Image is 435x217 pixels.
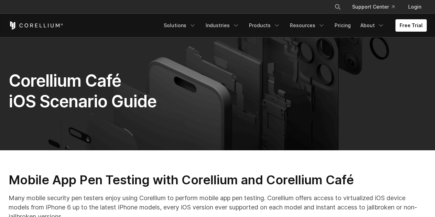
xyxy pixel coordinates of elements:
h2: Mobile App Pen Testing with Corellium and Corellium Café [9,172,427,188]
a: Products [245,19,284,32]
div: Navigation Menu [160,19,427,32]
a: Login [403,1,427,13]
a: Solutions [160,19,200,32]
button: Search [331,1,344,13]
a: About [356,19,389,32]
div: Navigation Menu [326,1,427,13]
a: Industries [202,19,243,32]
a: Support Center [347,1,400,13]
a: Corellium Home [9,21,63,30]
a: Free Trial [395,19,427,32]
a: Resources [286,19,329,32]
span: Corellium Café iOS Scenario Guide [9,70,157,111]
a: Pricing [330,19,355,32]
